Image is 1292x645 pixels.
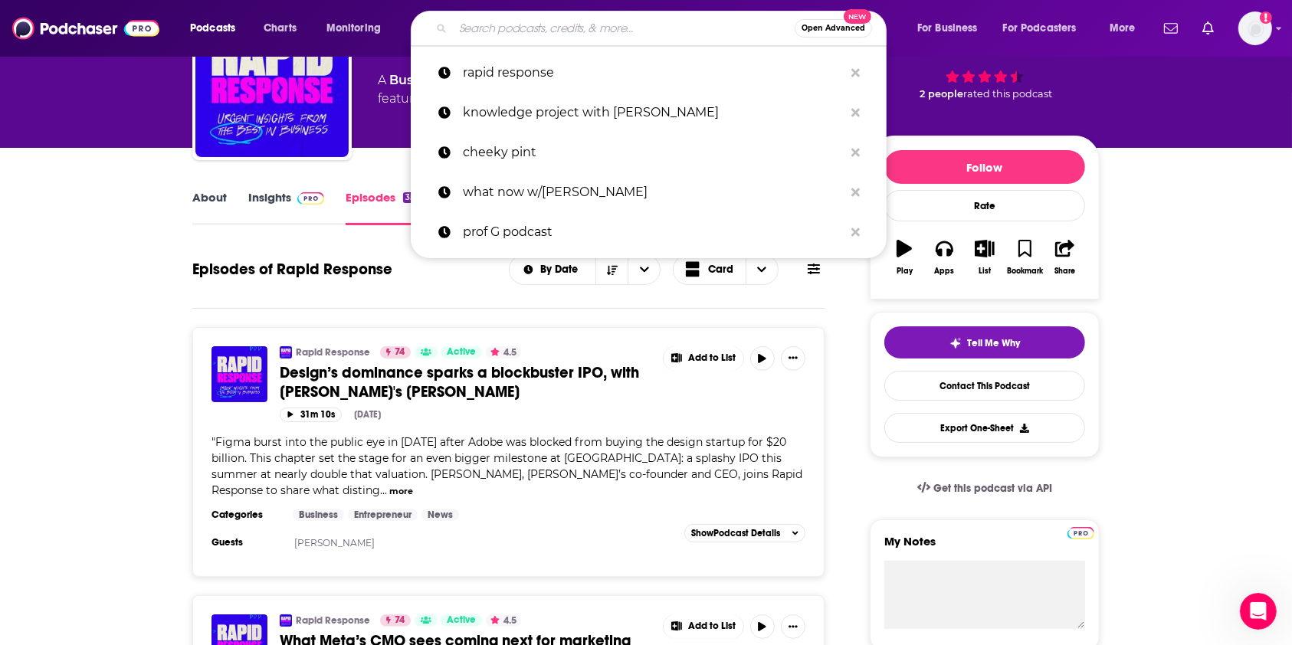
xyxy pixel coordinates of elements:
button: Apps [924,230,964,285]
input: Search podcasts, credits, & more... [453,16,795,41]
span: Get this podcast via API [933,482,1052,495]
span: Figma burst into the public eye in [DATE] after Adobe was blocked from buying the design startup ... [212,435,802,497]
button: open menu [628,255,660,284]
img: User Profile [1238,11,1272,45]
span: New [844,9,871,24]
img: Rapid Response [195,4,349,157]
img: Rapid Response [280,614,292,627]
span: For Business [917,18,978,39]
p: cheeky pint [463,133,844,172]
a: Rapid Response [296,614,370,627]
a: Show notifications dropdown [1158,15,1184,41]
a: [PERSON_NAME] [294,537,375,548]
span: Add to List [688,352,736,364]
button: open menu [510,264,596,275]
p: rapid response [463,53,844,93]
a: Entrepreneur [348,509,418,521]
a: Active [441,614,482,627]
div: Rate [884,190,1085,221]
span: Logged in as Morgan16 [1238,11,1272,45]
span: Design’s dominance sparks a blockbuster IPO, with [PERSON_NAME]'s [PERSON_NAME] [280,363,639,401]
a: Business [389,73,445,87]
span: rated this podcast [963,88,1052,100]
button: Choose View [673,254,779,285]
h1: Episodes of Rapid Response [192,260,392,279]
div: Bookmark [1007,267,1043,276]
a: Rapid Response [296,346,370,359]
button: ShowPodcast Details [684,524,805,542]
button: Show profile menu [1238,11,1272,45]
span: By Date [540,264,583,275]
a: Design’s dominance sparks a blockbuster IPO, with [PERSON_NAME]'s [PERSON_NAME] [280,363,652,401]
img: Podchaser Pro [297,192,324,205]
div: 353 [403,192,421,203]
button: Export One-Sheet [884,413,1085,443]
a: what now w/[PERSON_NAME] [411,172,887,212]
button: tell me why sparkleTell Me Why [884,326,1085,359]
span: 2 people [920,88,963,100]
img: Podchaser - Follow, Share and Rate Podcasts [12,14,159,43]
h2: Choose List sort [509,254,661,285]
h3: Guests [212,536,280,548]
a: Episodes353 [346,190,421,225]
a: Pro website [1067,525,1094,539]
img: tell me why sparkle [949,337,962,349]
button: open menu [993,16,1099,41]
button: Show More Button [664,346,743,371]
span: For Podcasters [1003,18,1077,39]
button: Bookmark [1005,230,1044,285]
h3: Categories [212,509,280,521]
a: prof G podcast [411,212,887,252]
a: rapid response [411,53,887,93]
p: what now w/Trevor Noah [463,172,844,212]
span: " [212,435,802,497]
a: 74 [380,346,411,359]
a: News [421,509,459,521]
a: About [192,190,227,225]
div: Play [897,267,913,276]
button: 4.5 [486,614,521,627]
button: Show More Button [781,614,805,639]
div: List [979,267,991,276]
span: Active [447,345,476,360]
span: Add to List [688,620,736,632]
a: Charts [254,16,306,41]
span: Active [447,613,476,628]
a: knowledge project with [PERSON_NAME] [411,93,887,133]
span: Card [708,264,733,275]
a: Get this podcast via API [905,470,1064,507]
a: 74 [380,614,411,627]
div: Share [1054,267,1075,276]
span: 74 [395,345,405,360]
span: Monitoring [326,18,381,39]
button: Play [884,230,924,285]
button: Open AdvancedNew [795,19,872,38]
button: open menu [1099,16,1155,41]
span: Tell Me Why [968,337,1021,349]
button: more [389,485,413,498]
p: prof G podcast [463,212,844,252]
img: Rapid Response [280,346,292,359]
a: Design’s dominance sparks a blockbuster IPO, with Figma's Dylan Field [212,346,267,402]
span: Open Advanced [802,25,865,32]
button: open menu [316,16,401,41]
button: Share [1045,230,1085,285]
button: List [965,230,1005,285]
a: cheeky pint [411,133,887,172]
button: open menu [179,16,255,41]
svg: Add a profile image [1260,11,1272,24]
span: featuring [378,90,642,108]
a: Business [293,509,344,521]
span: 74 [395,613,405,628]
span: Charts [264,18,297,39]
a: Active [441,346,482,359]
p: knowledge project with shane [463,93,844,133]
div: Apps [935,267,955,276]
iframe: Intercom live chat [1240,593,1277,630]
a: InsightsPodchaser Pro [248,190,324,225]
span: More [1110,18,1136,39]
